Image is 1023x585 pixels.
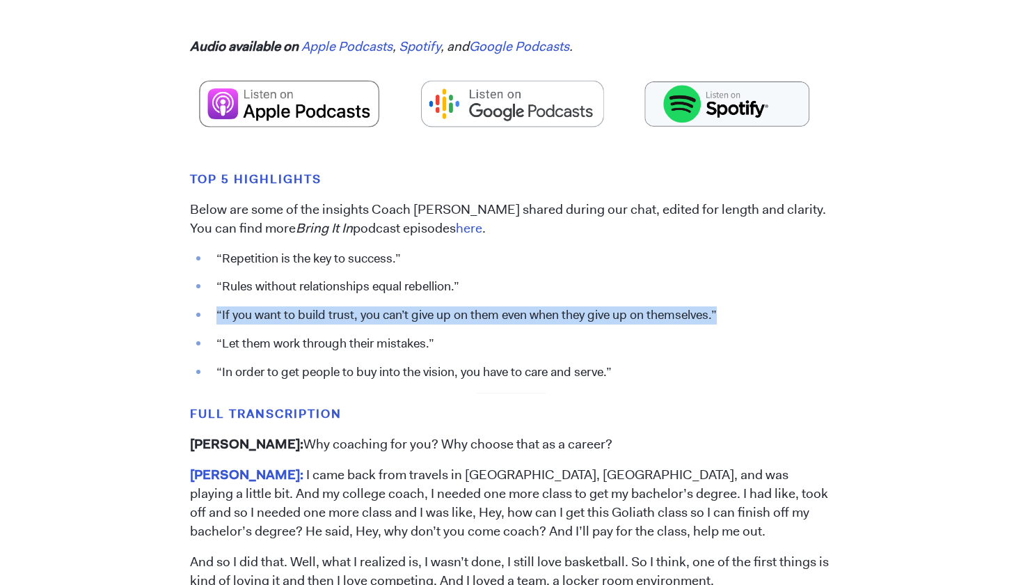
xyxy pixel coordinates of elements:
em: , [392,38,396,55]
strong: [PERSON_NAME]: [190,466,303,483]
em: Audio available on [190,38,299,55]
li: “If you want to build trust, you can’t give up on them even when they give up on themselves.” [209,306,834,325]
a: Spotify [399,38,441,55]
li: “Repetition is the key to success.” [209,250,834,268]
p: Why coaching for you? Why choose that as a career? [190,435,834,454]
li: “In order to get people to buy into the vision, you have to care and serve.” [209,364,834,382]
em: , and . [441,38,576,55]
strong: [PERSON_NAME]: [190,435,303,453]
a: Apple Podcasts [301,38,392,55]
a: here [456,219,482,237]
p: I came back from travels in [GEOGRAPHIC_DATA], [GEOGRAPHIC_DATA], and was playing a little bit. A... [190,466,834,541]
p: Below are some of the insights Coach [PERSON_NAME] shared during our chat, edited for length and ... [190,201,834,238]
span: TOP 5 HIGHLIGHTS [190,171,322,187]
li: “Rules without relationships equal rebellion.” [209,278,834,296]
a: Google Podcasts [469,38,569,55]
span: FULL TRANSCRIPTION [190,406,342,421]
li: “Let them work through their mistakes.” [209,335,834,353]
em: Bring It In [296,219,353,237]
